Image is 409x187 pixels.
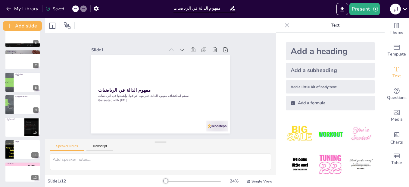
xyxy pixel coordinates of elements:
div: Add ready made slides [385,40,409,62]
div: Add a table [385,148,409,170]
div: 6 [33,40,39,46]
div: 11 [31,152,39,158]
div: 12 [31,175,39,180]
div: Layout [48,21,57,30]
div: 7 [33,63,39,68]
p: معكوسة [7,52,39,54]
img: 3.jpeg [347,120,375,148]
div: Change the overall theme [385,18,409,40]
p: تطبيقات [15,75,39,76]
div: 7 [5,50,40,70]
div: 10 [5,117,40,137]
div: 8 [5,72,40,92]
div: Add a heading [286,42,375,60]
div: 9 [33,107,39,113]
p: حياة يومية [15,97,39,98]
div: 9 [5,95,40,115]
p: كيف نحل الدوال [7,118,23,120]
p: الدوال المعكوسة [7,51,39,52]
span: Text [392,73,401,79]
div: Saved [45,6,64,12]
p: تطبيقات الدوال [15,73,39,75]
div: 8 [33,85,39,90]
input: Insert title [173,4,229,13]
p: سيتم استكشاف مفهوم الدالة، تعريفها، أنواعها، وأهميتها في الرياضيات. [136,27,166,150]
button: My Library [5,4,41,14]
p: Generated with [URL] [131,27,161,151]
img: 5.jpeg [316,151,344,179]
div: Add a little bit of body text [286,80,375,93]
strong: مفهوم الدالة في الرياضيات [140,25,158,78]
div: 11 [5,140,40,160]
p: الدوال في الحياة اليومية [15,96,39,97]
div: 12 [5,162,40,182]
div: Add a subheading [286,63,375,78]
span: Media [391,116,403,123]
p: حل [7,120,23,121]
span: Charts [390,139,403,146]
img: 6.jpeg [347,151,375,179]
span: Theme [390,29,404,36]
button: ا م [390,3,401,15]
div: ا م [390,4,401,14]
button: Add slide [3,21,42,31]
p: Text [292,18,379,33]
div: Add images, graphics, shapes or video [385,105,409,127]
div: Add a formula [286,96,375,110]
p: تمثيل [7,30,39,31]
span: Single View [251,179,272,184]
span: Questions [387,94,407,101]
div: Slide 1 / 12 [48,178,163,184]
span: Table [391,160,402,166]
span: Template [388,51,406,58]
span: Position [64,22,71,29]
img: 1.jpeg [286,120,314,148]
img: 2.jpeg [316,120,344,148]
div: Add text boxes [385,62,409,83]
button: Transcript [86,144,113,151]
div: Get real-time input from your audience [385,83,409,105]
p: ملخص [15,141,39,142]
p: أسئلة للمناقشة [7,163,39,165]
div: 6 [5,27,40,47]
button: Export to PowerPoint [336,3,348,15]
div: Add charts and graphs [385,127,409,148]
p: مناقشة [7,165,39,166]
div: 24 % [227,178,241,184]
p: ملخص [15,142,39,143]
div: Slide 1 [179,10,200,83]
button: Speaker Notes [50,144,84,151]
button: Present [349,3,379,15]
div: 10 [31,130,39,135]
img: 4.jpeg [286,151,314,179]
